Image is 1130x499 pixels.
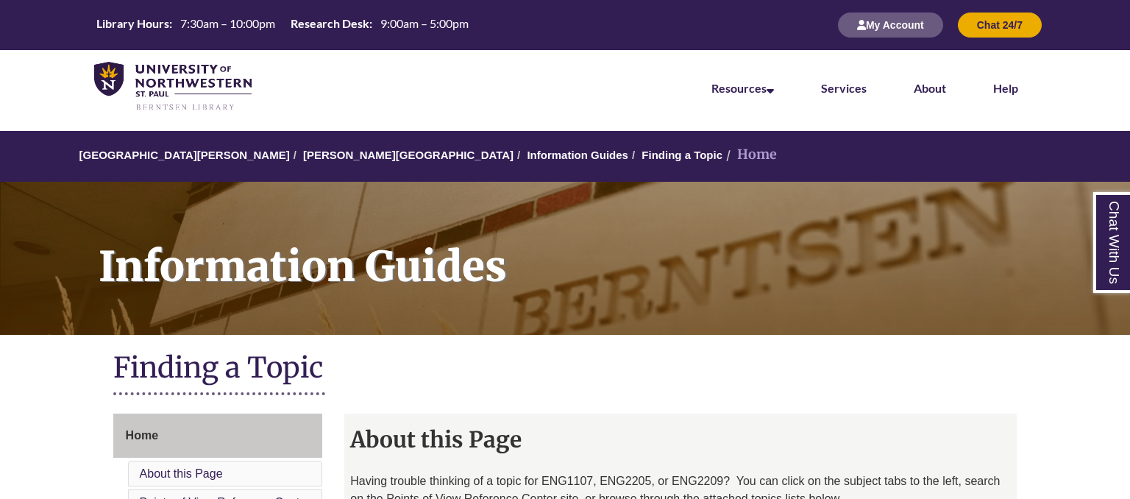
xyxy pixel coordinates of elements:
a: Home [113,414,323,458]
img: UNWSP Library Logo [94,62,252,112]
li: Home [722,144,777,166]
a: Resources [711,81,774,95]
button: Chat 24/7 [958,13,1042,38]
h2: About this Page [344,421,1017,458]
th: Library Hours: [90,15,174,32]
a: Hours Today [90,15,475,35]
th: Research Desk: [285,15,374,32]
table: Hours Today [90,15,475,34]
h1: Finding a Topic [113,350,1017,389]
a: Chat 24/7 [958,18,1042,31]
a: About this Page [140,467,223,480]
a: [PERSON_NAME][GEOGRAPHIC_DATA] [303,149,514,161]
a: My Account [838,18,943,31]
button: My Account [838,13,943,38]
span: Home [126,429,158,442]
a: About [914,81,946,95]
a: [GEOGRAPHIC_DATA][PERSON_NAME] [79,149,290,161]
span: 7:30am – 10:00pm [180,16,275,30]
a: Finding a Topic [642,149,722,161]
span: 9:00am – 5:00pm [380,16,469,30]
h1: Information Guides [82,182,1130,316]
a: Information Guides [527,149,628,161]
a: Help [993,81,1018,95]
a: Services [821,81,867,95]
